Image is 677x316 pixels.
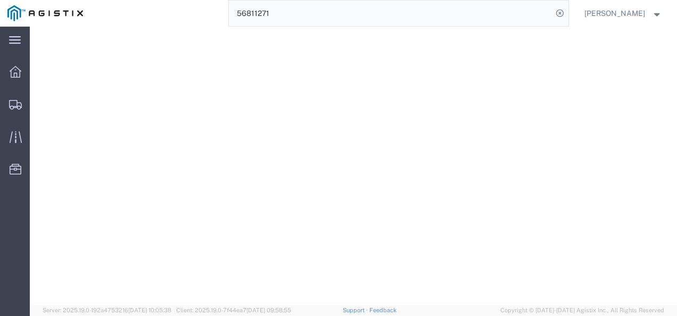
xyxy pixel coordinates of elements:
[7,5,83,21] img: logo
[500,306,664,315] span: Copyright © [DATE]-[DATE] Agistix Inc., All Rights Reserved
[229,1,552,26] input: Search for shipment number, reference number
[128,307,171,313] span: [DATE] 10:05:38
[246,307,291,313] span: [DATE] 09:58:55
[176,307,291,313] span: Client: 2025.19.0-7f44ea7
[584,7,663,20] button: [PERSON_NAME]
[30,27,677,305] iframe: FS Legacy Container
[369,307,397,313] a: Feedback
[43,307,171,313] span: Server: 2025.19.0-192a4753216
[584,7,645,19] span: Nathan Seeley
[343,307,369,313] a: Support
